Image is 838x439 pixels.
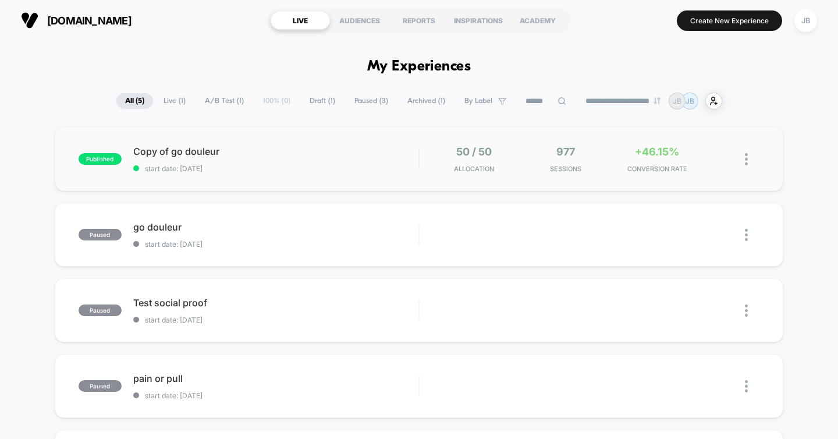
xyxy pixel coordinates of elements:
span: Live ( 1 ) [155,93,194,109]
span: Draft ( 1 ) [301,93,344,109]
span: All ( 5 ) [116,93,153,109]
span: Copy of go douleur [133,146,419,157]
div: AUDIENCES [330,11,389,30]
span: paused [79,229,122,240]
span: By Label [464,97,492,105]
span: 50 / 50 [456,146,492,158]
p: JB [686,97,694,105]
button: JB [791,9,821,33]
span: go douleur [133,221,419,233]
span: A/B Test ( 1 ) [196,93,253,109]
span: CONVERSION RATE [615,165,700,173]
span: pain or pull [133,373,419,384]
div: LIVE [271,11,330,30]
span: start date: [DATE] [133,391,419,400]
img: Visually logo [21,12,38,29]
span: start date: [DATE] [133,164,419,173]
img: close [745,153,748,165]
button: [DOMAIN_NAME] [17,11,135,30]
span: [DOMAIN_NAME] [47,15,132,27]
span: Allocation [454,165,494,173]
span: Sessions [523,165,608,173]
button: Create New Experience [677,10,782,31]
div: JB [794,9,817,32]
div: INSPIRATIONS [449,11,508,30]
span: Archived ( 1 ) [399,93,454,109]
span: paused [79,305,122,316]
span: published [79,153,122,165]
span: 977 [556,146,575,158]
img: close [745,305,748,317]
div: ACADEMY [508,11,567,30]
span: Test social proof [133,297,419,309]
div: REPORTS [389,11,449,30]
p: JB [673,97,681,105]
span: start date: [DATE] [133,240,419,249]
span: +46.15% [635,146,679,158]
img: end [654,97,661,104]
h1: My Experiences [367,58,471,75]
img: close [745,229,748,241]
img: close [745,380,748,392]
span: start date: [DATE] [133,316,419,324]
span: paused [79,380,122,392]
span: Paused ( 3 ) [346,93,397,109]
